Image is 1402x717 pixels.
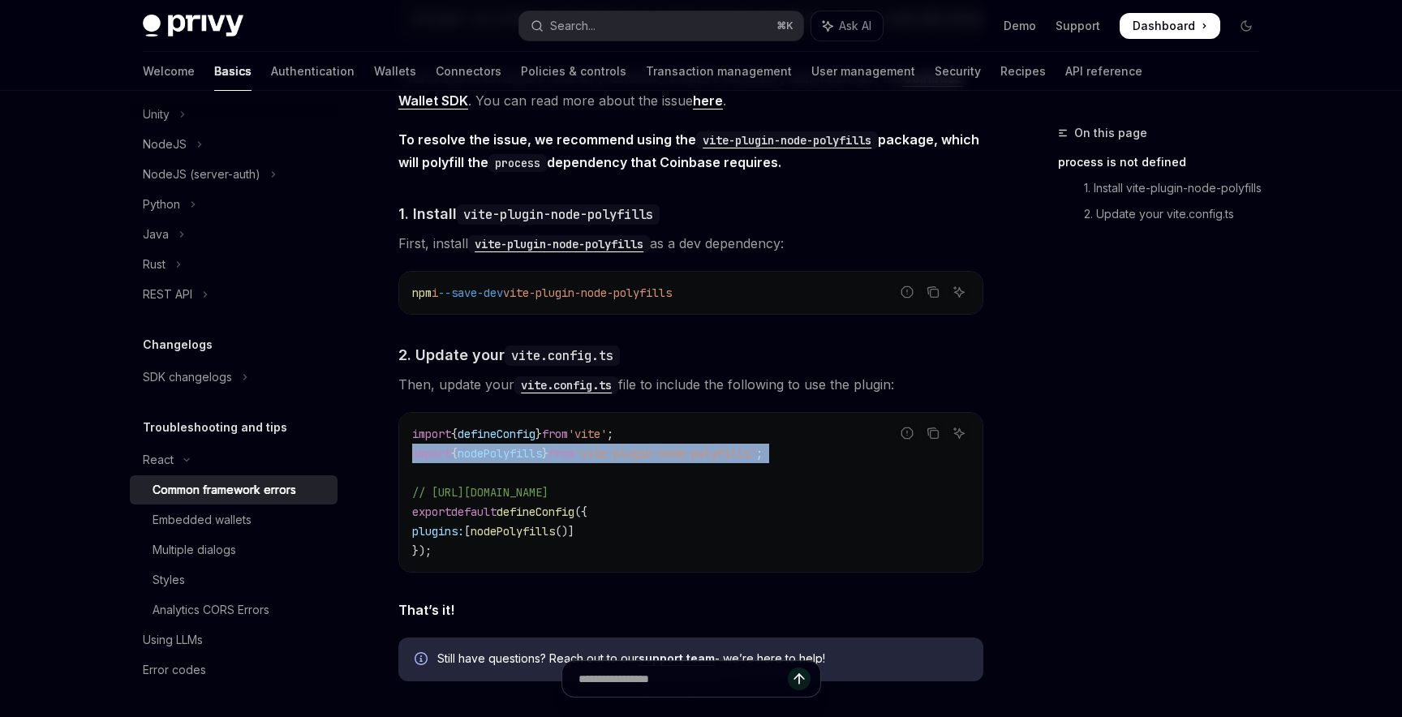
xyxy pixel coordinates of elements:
[451,504,497,519] span: default
[639,651,715,666] a: support team
[153,600,269,620] div: Analytics CORS Errors
[607,427,613,441] span: ;
[776,19,793,32] span: ⌘ K
[130,445,338,474] button: Toggle React section
[398,131,979,170] strong: To resolve the issue, we recommend using the package, which will polyfill the dependency that Coi...
[542,446,548,461] span: }
[412,286,432,300] span: npm
[1058,149,1272,175] a: process is not defined
[153,510,252,530] div: Embedded wallets
[897,423,918,444] button: Report incorrect code
[143,52,195,91] a: Welcome
[143,335,213,354] h5: Changelogs
[143,450,174,470] div: React
[948,423,970,444] button: Ask AI
[153,480,296,500] div: Common framework errors
[519,11,803,41] button: Open search
[412,485,548,500] span: // [URL][DOMAIN_NAME]
[1233,13,1259,39] button: Toggle dark mode
[436,52,501,91] a: Connectors
[535,427,542,441] span: }
[412,524,464,539] span: plugins:
[497,504,574,519] span: defineConfig
[548,446,574,461] span: from
[568,427,607,441] span: 'vite'
[574,446,756,461] span: 'vite-plugin-node-polyfills'
[130,475,338,504] a: Common framework errors
[1058,201,1272,227] a: 2. Update your vite.config.ts
[130,565,338,595] a: Styles
[130,280,338,309] button: Toggle REST API section
[130,160,338,189] button: Toggle NodeJS (server-auth) section
[425,543,432,558] span: ;
[437,650,967,667] span: Still have questions? Reach out to our - we’re here to help!
[412,504,451,519] span: export
[143,135,187,154] div: NodeJS
[922,423,944,444] button: Copy the contents from the code block
[451,446,458,461] span: {
[550,16,596,36] div: Search...
[574,504,587,519] span: ({
[130,535,338,565] a: Multiple dialogs
[488,154,547,172] code: process
[1058,175,1272,201] a: 1. Install vite-plugin-node-polyfills
[1074,123,1147,143] span: On this page
[578,661,788,697] input: Ask a question...
[130,220,338,249] button: Toggle Java section
[521,52,626,91] a: Policies & controls
[468,235,650,253] code: vite-plugin-node-polyfills
[412,427,451,441] span: import
[646,52,792,91] a: Transaction management
[143,15,243,37] img: dark logo
[143,630,203,650] div: Using LLMs
[143,255,166,274] div: Rust
[464,524,471,539] span: [
[130,505,338,535] a: Embedded wallets
[457,204,660,225] code: vite-plugin-node-polyfills
[1000,52,1046,91] a: Recipes
[1004,18,1036,34] a: Demo
[130,130,338,159] button: Toggle NodeJS section
[153,570,185,590] div: Styles
[374,52,416,91] a: Wallets
[468,235,650,251] a: vite-plugin-node-polyfills
[471,524,555,539] span: nodePolyfills
[503,286,672,300] span: vite-plugin-node-polyfills
[415,652,431,668] svg: Info
[555,524,574,539] span: ()]
[839,18,871,34] span: Ask AI
[143,195,180,214] div: Python
[788,668,811,690] button: Send message
[143,418,287,437] h5: Troubleshooting and tips
[143,367,232,387] div: SDK changelogs
[143,165,260,184] div: NodeJS (server-auth)
[438,286,503,300] span: --save-dev
[398,232,983,255] span: First, install as a dev dependency:
[412,446,451,461] span: import
[432,286,438,300] span: i
[922,281,944,303] button: Copy the contents from the code block
[897,281,918,303] button: Report incorrect code
[1056,18,1100,34] a: Support
[696,131,878,149] code: vite-plugin-node-polyfills
[153,540,236,560] div: Multiple dialogs
[398,373,983,396] span: Then, update your file to include the following to use the plugin:
[398,344,620,366] span: 2. Update your
[398,602,454,618] strong: That’s it!
[458,446,542,461] span: nodePolyfills
[143,285,192,304] div: REST API
[505,346,620,366] code: vite.config.ts
[130,625,338,655] a: Using LLMs
[1065,52,1142,91] a: API reference
[693,92,723,109] a: here
[214,52,252,91] a: Basics
[130,363,338,392] button: Toggle SDK changelogs section
[514,376,618,393] a: vite.config.ts
[130,595,338,625] a: Analytics CORS Errors
[451,427,458,441] span: {
[514,376,618,394] code: vite.config.ts
[130,655,338,685] a: Error codes
[756,446,763,461] span: ;
[811,52,915,91] a: User management
[935,52,981,91] a: Security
